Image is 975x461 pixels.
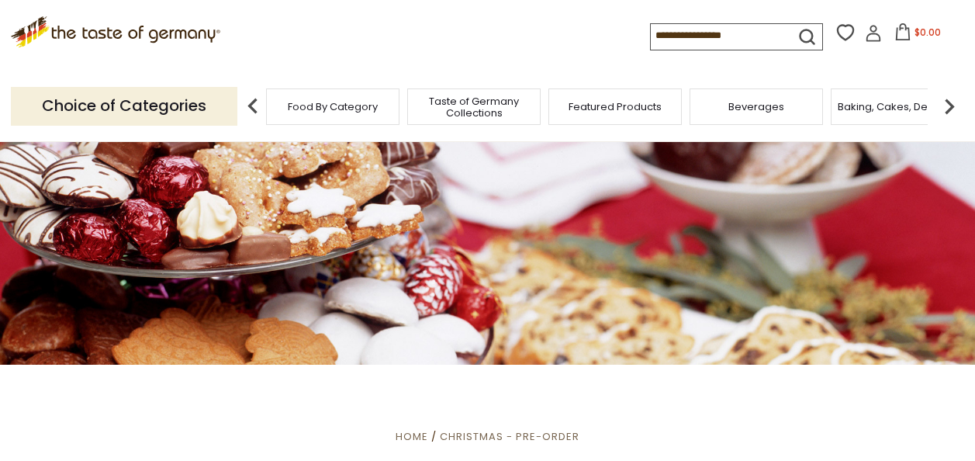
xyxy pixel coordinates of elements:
img: previous arrow [237,91,268,122]
a: Home [396,429,428,444]
a: Christmas - PRE-ORDER [440,429,579,444]
span: $0.00 [914,26,941,39]
img: next arrow [934,91,965,122]
a: Beverages [728,101,784,113]
a: Featured Products [569,101,662,113]
button: $0.00 [885,23,951,47]
a: Taste of Germany Collections [412,95,536,119]
p: Choice of Categories [11,87,237,125]
a: Baking, Cakes, Desserts [838,101,958,113]
a: Food By Category [288,101,378,113]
